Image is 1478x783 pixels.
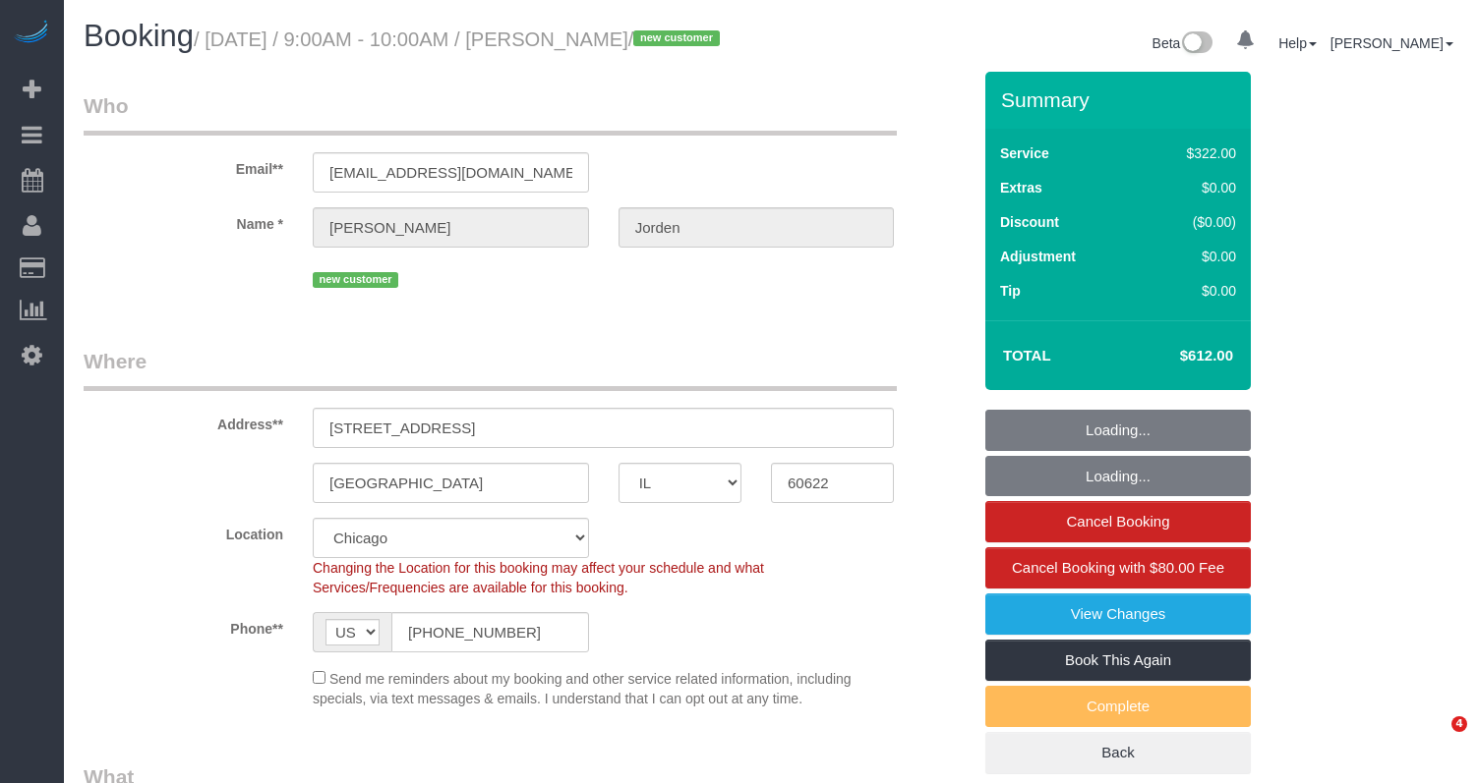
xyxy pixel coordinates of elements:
[633,30,719,46] span: new customer
[1145,247,1236,266] div: $0.00
[194,28,726,50] small: / [DATE] / 9:00AM - 10:00AM / [PERSON_NAME]
[985,640,1251,681] a: Book This Again
[313,560,764,595] span: Changing the Location for this booking may affect your schedule and what Services/Frequencies are...
[1330,35,1453,51] a: [PERSON_NAME]
[12,20,51,47] img: Automaid Logo
[84,91,897,136] legend: Who
[84,19,194,53] span: Booking
[69,207,298,234] label: Name *
[313,272,398,288] span: new customer
[1000,247,1076,266] label: Adjustment
[313,671,852,706] span: Send me reminders about my booking and other service related information, including specials, via...
[771,463,894,503] input: Zip Code**
[1145,281,1236,301] div: $0.00
[1145,212,1236,232] div: ($0.00)
[1145,143,1236,163] div: $322.00
[1003,347,1051,364] strong: Total
[84,347,897,391] legend: Where
[1000,281,1021,301] label: Tip
[1000,143,1049,163] label: Service
[1001,88,1241,111] h3: Summary
[1278,35,1317,51] a: Help
[985,593,1251,635] a: View Changes
[1153,35,1213,51] a: Beta
[69,518,298,544] label: Location
[1012,559,1224,576] span: Cancel Booking with $80.00 Fee
[1000,178,1042,197] label: Extras
[1145,178,1236,197] div: $0.00
[1121,348,1233,364] h4: $612.00
[1000,212,1059,232] label: Discount
[313,207,589,248] input: First Name**
[985,732,1251,773] a: Back
[985,547,1251,588] a: Cancel Booking with $80.00 Fee
[628,28,726,50] span: /
[619,207,895,248] input: Last Name*
[1451,716,1467,732] span: 4
[1180,31,1212,57] img: New interface
[985,501,1251,542] a: Cancel Booking
[1411,716,1458,763] iframe: Intercom live chat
